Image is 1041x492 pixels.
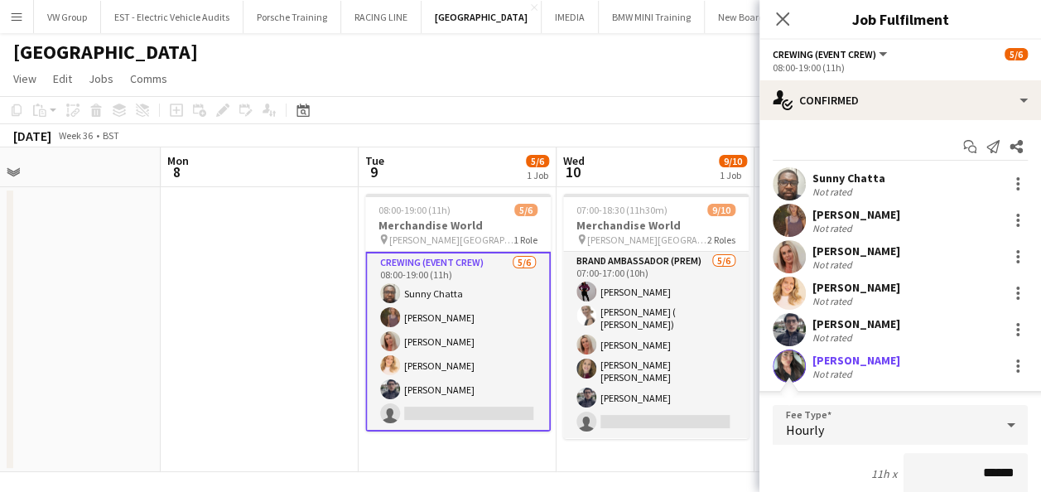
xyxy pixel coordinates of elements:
span: 8 [165,162,189,181]
button: BMW MINI Training [599,1,705,33]
span: 08:00-19:00 (11h) [378,204,451,216]
button: VW Group [34,1,101,33]
button: Crewing (Event Crew) [773,48,889,60]
span: 2 Roles [707,234,735,246]
span: Wed [563,153,585,168]
span: 9 [363,162,384,181]
span: 9/10 [719,155,747,167]
div: Not rated [812,186,855,198]
span: Tue [365,153,384,168]
div: Sunny Chatta [812,171,885,186]
span: Comms [130,71,167,86]
span: View [13,71,36,86]
div: Not rated [812,295,855,307]
div: Not rated [812,368,855,380]
app-job-card: 08:00-19:00 (11h)5/6Merchandise World [PERSON_NAME][GEOGRAPHIC_DATA], [GEOGRAPHIC_DATA]1 RoleCrew... [365,194,551,432]
div: Not rated [812,258,855,271]
app-card-role: Brand Ambassador (Prem)5/607:00-17:00 (10h)[PERSON_NAME][PERSON_NAME] ( [PERSON_NAME]) [PERSON_NA... [563,252,749,438]
app-card-role: Crewing (Event Crew)5/608:00-19:00 (11h)Sunny Chatta[PERSON_NAME][PERSON_NAME][PERSON_NAME][PERSO... [365,252,551,432]
div: Not rated [812,222,855,234]
div: [PERSON_NAME] [812,207,900,222]
span: Edit [53,71,72,86]
div: Confirmed [759,80,1041,120]
span: 5/6 [526,155,549,167]
span: Hourly [786,422,824,438]
h3: Job Fulfilment [759,8,1041,30]
div: BST [103,129,119,142]
div: [PERSON_NAME] [812,353,900,368]
button: RACING LINE [341,1,422,33]
div: 11h x [871,466,897,481]
button: Porsche Training [243,1,341,33]
div: 1 Job [527,169,548,181]
h3: Merchandise World [365,218,551,233]
span: 11 [759,162,782,181]
a: Jobs [82,68,120,89]
div: [PERSON_NAME] [812,244,900,258]
div: Not rated [812,331,855,344]
span: 9/10 [707,204,735,216]
span: [PERSON_NAME][GEOGRAPHIC_DATA], [GEOGRAPHIC_DATA] [587,234,707,246]
div: [PERSON_NAME] [812,316,900,331]
div: [PERSON_NAME] [812,280,900,295]
button: IMEDIA [542,1,599,33]
span: 07:00-18:30 (11h30m) [576,204,667,216]
div: 1 Job [720,169,746,181]
span: 5/6 [514,204,537,216]
a: Comms [123,68,174,89]
button: EST - Electric Vehicle Audits [101,1,243,33]
span: [PERSON_NAME][GEOGRAPHIC_DATA], [GEOGRAPHIC_DATA] [389,234,513,246]
div: 08:00-19:00 (11h) [773,61,1028,74]
span: Jobs [89,71,113,86]
span: Mon [167,153,189,168]
a: View [7,68,43,89]
a: Edit [46,68,79,89]
div: [DATE] [13,128,51,144]
app-job-card: 07:00-18:30 (11h30m)9/10Merchandise World [PERSON_NAME][GEOGRAPHIC_DATA], [GEOGRAPHIC_DATA]2 Role... [563,194,749,439]
button: New Board [705,1,778,33]
h1: [GEOGRAPHIC_DATA] [13,40,198,65]
span: 5/6 [1005,48,1028,60]
h3: Merchandise World [563,218,749,233]
span: Week 36 [55,129,96,142]
button: [GEOGRAPHIC_DATA] [422,1,542,33]
span: 10 [561,162,585,181]
span: 1 Role [513,234,537,246]
span: Crewing (Event Crew) [773,48,876,60]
